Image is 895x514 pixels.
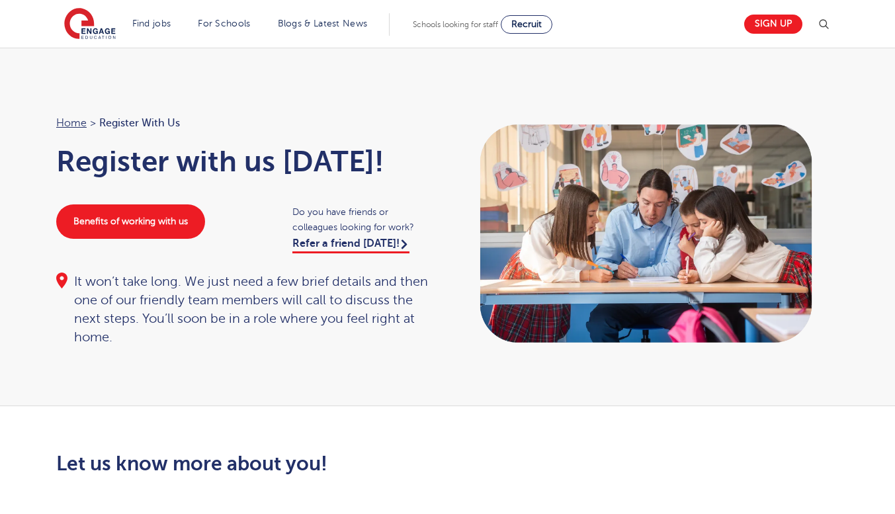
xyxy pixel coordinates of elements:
[99,114,180,132] span: Register with us
[56,452,572,475] h2: Let us know more about you!
[292,204,435,235] span: Do you have friends or colleagues looking for work?
[278,19,368,28] a: Blogs & Latest News
[501,15,552,34] a: Recruit
[56,114,435,132] nav: breadcrumb
[64,8,116,41] img: Engage Education
[90,117,96,129] span: >
[744,15,802,34] a: Sign up
[511,19,542,29] span: Recruit
[56,273,435,347] div: It won’t take long. We just need a few brief details and then one of our friendly team members wi...
[413,20,498,29] span: Schools looking for staff
[56,117,87,129] a: Home
[198,19,250,28] a: For Schools
[56,145,435,178] h1: Register with us [DATE]!
[56,204,205,239] a: Benefits of working with us
[132,19,171,28] a: Find jobs
[292,237,409,253] a: Refer a friend [DATE]!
